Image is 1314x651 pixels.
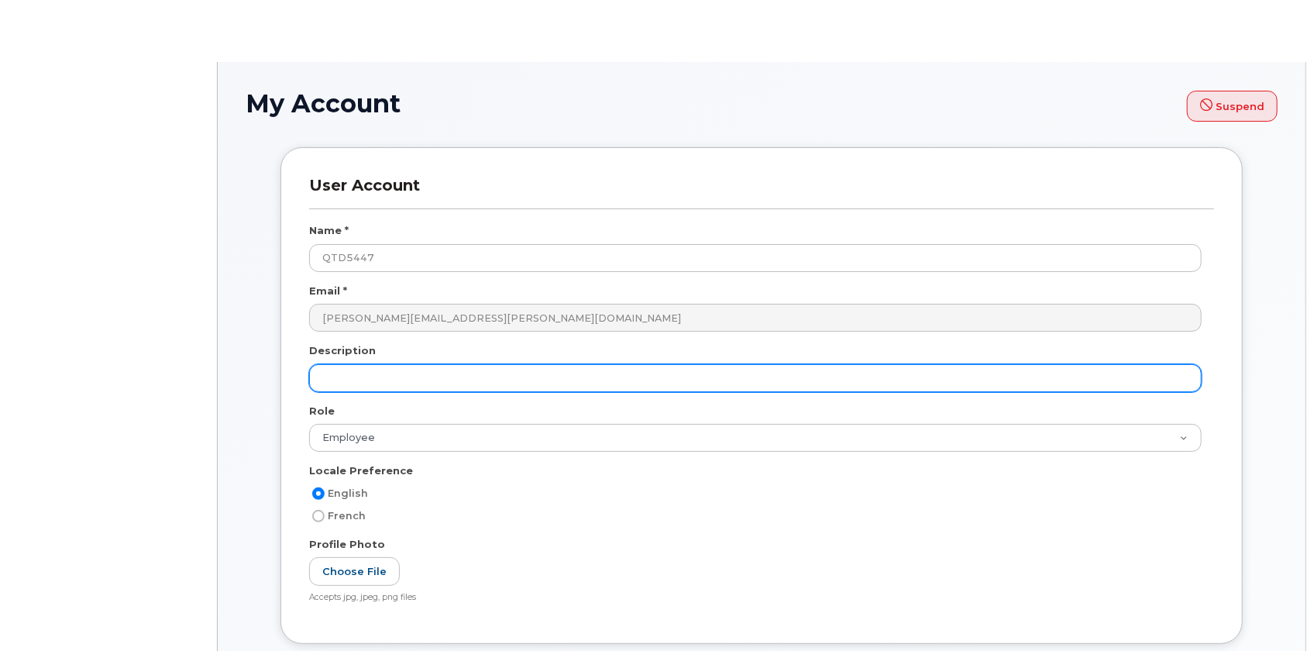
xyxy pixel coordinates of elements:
[246,90,1278,122] h1: My Account
[309,592,1202,604] div: Accepts jpg, jpeg, png files
[312,510,325,522] input: French
[309,463,413,478] label: Locale Preference
[309,223,349,238] label: Name *
[1187,91,1278,122] button: Suspend
[309,343,376,358] label: Description
[309,176,1214,209] h3: User Account
[309,557,400,586] label: Choose File
[328,510,366,522] span: French
[309,537,385,552] label: Profile Photo
[309,284,347,298] label: Email *
[312,487,325,500] input: English
[309,404,335,418] label: Role
[328,487,368,499] span: English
